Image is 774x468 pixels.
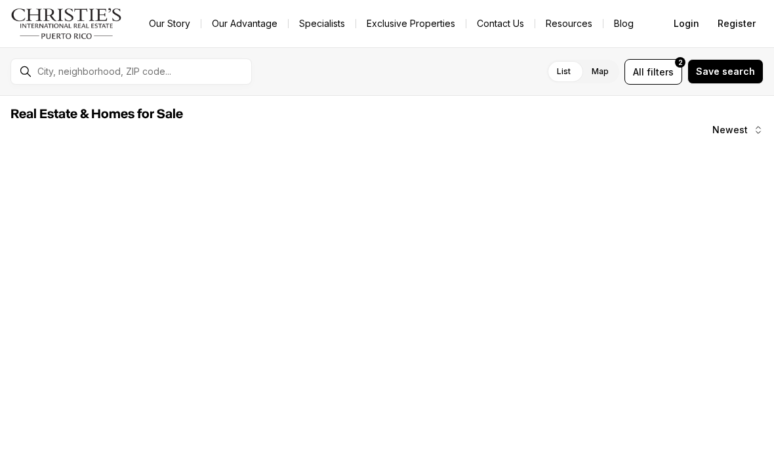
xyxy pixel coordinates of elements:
[647,65,674,79] span: filters
[466,14,535,33] button: Contact Us
[674,18,699,29] span: Login
[633,65,644,79] span: All
[678,57,683,68] span: 2
[718,18,756,29] span: Register
[581,60,619,83] label: Map
[138,14,201,33] a: Our Story
[201,14,288,33] a: Our Advantage
[712,125,748,135] span: Newest
[535,14,603,33] a: Resources
[356,14,466,33] a: Exclusive Properties
[603,14,644,33] a: Blog
[624,59,682,85] button: Allfilters2
[546,60,581,83] label: List
[704,117,771,143] button: Newest
[696,66,755,77] span: Save search
[10,8,123,39] img: logo
[666,11,707,37] button: Login
[289,14,356,33] a: Specialists
[10,108,183,121] span: Real Estate & Homes for Sale
[710,11,764,37] button: Register
[687,59,764,84] button: Save search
